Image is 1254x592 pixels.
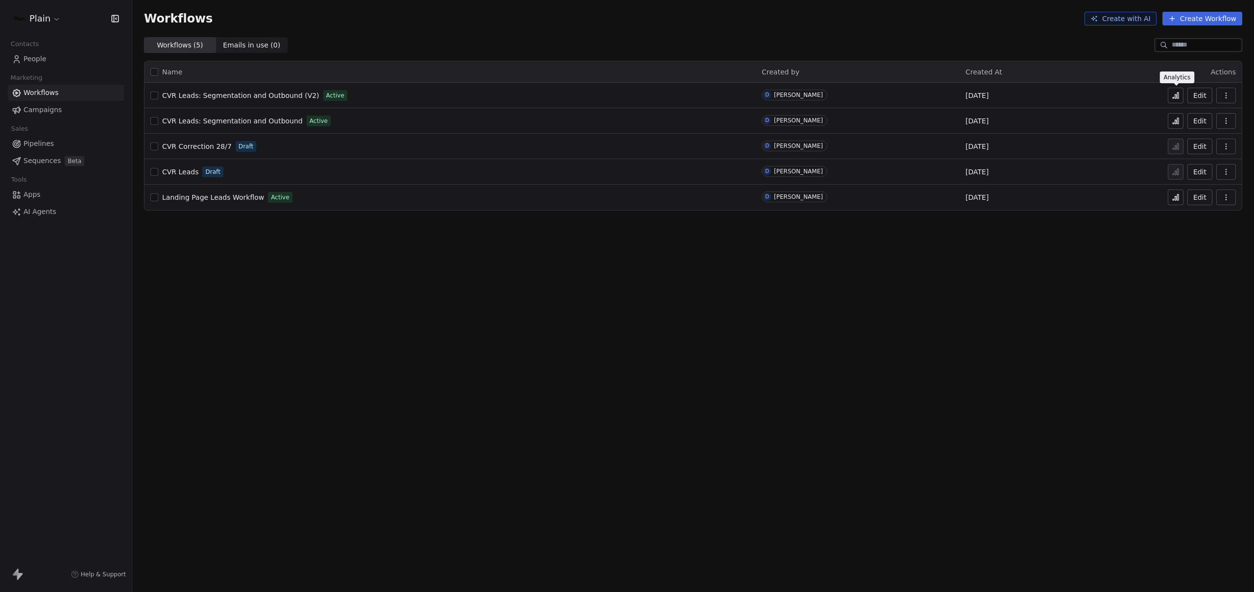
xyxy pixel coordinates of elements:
div: [PERSON_NAME] [774,193,823,200]
span: Tools [7,172,31,187]
a: Help & Support [71,570,126,578]
div: D [765,167,769,175]
a: SequencesBeta [8,153,124,169]
div: [PERSON_NAME] [774,117,823,124]
span: [DATE] [965,167,989,177]
a: Apps [8,187,124,203]
a: CVR Leads [162,167,198,177]
a: CVR Leads: Segmentation and Outbound [162,116,303,126]
span: Workflows [24,88,59,98]
span: Contacts [6,37,43,51]
div: [PERSON_NAME] [774,142,823,149]
span: [DATE] [965,91,989,100]
button: Edit [1187,189,1212,205]
button: Create Workflow [1162,12,1242,25]
span: People [24,54,47,64]
span: Beta [65,156,84,166]
span: Active [271,193,289,202]
span: AI Agents [24,207,56,217]
span: Apps [24,189,41,200]
span: [DATE] [965,142,989,151]
button: Edit [1187,164,1212,180]
span: CVR Leads: Segmentation and Outbound (V2) [162,92,319,99]
div: D [765,117,769,124]
img: Plain-Logo-Tile.png [14,13,25,24]
span: Sales [7,121,32,136]
span: Sequences [24,156,61,166]
a: Workflows [8,85,124,101]
span: Active [326,91,344,100]
p: Analytics [1164,73,1191,81]
div: D [765,193,769,201]
a: Pipelines [8,136,124,152]
span: Workflows [144,12,213,25]
span: Emails in use ( 0 ) [223,40,280,50]
button: Edit [1187,88,1212,103]
span: Name [162,67,182,77]
a: Landing Page Leads Workflow [162,192,264,202]
span: Active [310,117,328,125]
a: AI Agents [8,204,124,220]
a: Campaigns [8,102,124,118]
span: Campaigns [24,105,62,115]
a: CVR Correction 28/7 [162,142,232,151]
span: Plain [29,12,50,25]
button: Edit [1187,113,1212,129]
button: Create with AI [1085,12,1157,25]
a: People [8,51,124,67]
span: CVR Leads [162,168,198,176]
span: Created by [762,68,799,76]
span: Draft [239,142,253,151]
span: Landing Page Leads Workflow [162,193,264,201]
button: Plain [12,10,63,27]
button: Edit [1187,139,1212,154]
span: Draft [205,167,220,176]
div: D [765,142,769,150]
span: CVR Correction 28/7 [162,142,232,150]
div: D [765,91,769,99]
span: Help & Support [81,570,126,578]
span: Marketing [6,71,47,85]
span: CVR Leads: Segmentation and Outbound [162,117,303,125]
a: CVR Leads: Segmentation and Outbound (V2) [162,91,319,100]
span: Created At [965,68,1002,76]
span: Pipelines [24,139,54,149]
div: [PERSON_NAME] [774,168,823,175]
span: Actions [1211,68,1236,76]
div: [PERSON_NAME] [774,92,823,98]
span: [DATE] [965,116,989,126]
span: [DATE] [965,192,989,202]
